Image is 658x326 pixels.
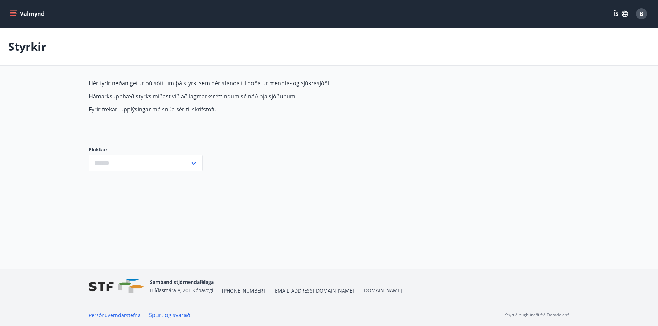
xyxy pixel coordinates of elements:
p: Styrkir [8,39,46,54]
img: vjCaq2fThgY3EUYqSgpjEiBg6WP39ov69hlhuPVN.png [89,279,144,294]
button: menu [8,8,47,20]
span: [PHONE_NUMBER] [222,287,265,294]
p: Keyrt á hugbúnaði frá Dorado ehf. [504,312,570,318]
p: Hér fyrir neðan getur þú sótt um þá styrki sem þér standa til boða úr mennta- og sjúkrasjóði. [89,79,415,87]
button: ÍS [610,8,632,20]
span: [EMAIL_ADDRESS][DOMAIN_NAME] [273,287,354,294]
button: B [633,6,650,22]
a: Persónuverndarstefna [89,312,141,318]
p: Fyrir frekari upplýsingar má snúa sér til skrifstofu. [89,106,415,113]
a: Spurt og svarað [149,311,190,319]
span: Samband stjórnendafélaga [150,279,214,285]
span: Hlíðasmára 8, 201 Kópavogi [150,287,213,294]
label: Flokkur [89,146,203,153]
p: Hámarksupphæð styrks miðast við að lágmarksréttindum sé náð hjá sjóðunum. [89,92,415,100]
a: [DOMAIN_NAME] [362,287,402,294]
span: B [640,10,643,18]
